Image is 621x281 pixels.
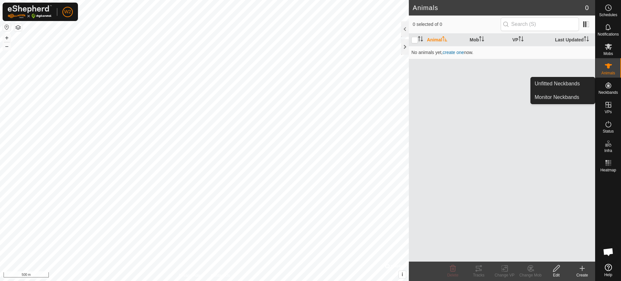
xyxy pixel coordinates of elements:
[211,273,230,278] a: Contact Us
[492,272,517,278] div: Change VP
[64,8,71,15] span: W2
[531,77,595,90] a: Unfitted Neckbands
[418,37,423,42] p-sorticon: Activate to sort
[569,272,595,278] div: Create
[399,271,406,278] button: i
[3,23,11,31] button: Reset Map
[409,46,595,59] td: No animals yet, now.
[442,37,447,42] p-sorticon: Activate to sort
[518,37,524,42] p-sorticon: Activate to sort
[442,50,464,55] span: create one
[402,272,403,277] span: i
[535,93,579,101] span: Monitor Neckbands
[598,32,619,36] span: Notifications
[3,42,11,50] button: –
[601,71,615,75] span: Animals
[600,168,616,172] span: Heatmap
[595,261,621,279] a: Help
[552,34,595,46] th: Last Updated
[14,24,22,31] button: Map Layers
[599,242,618,262] div: Chat abierto
[466,272,492,278] div: Tracks
[599,13,617,17] span: Schedules
[447,273,459,277] span: Delete
[604,52,613,56] span: Mobs
[501,17,579,31] input: Search (S)
[585,3,589,13] span: 0
[517,272,543,278] div: Change Mob
[584,37,589,42] p-sorticon: Activate to sort
[413,21,501,28] span: 0 selected of 0
[543,272,569,278] div: Edit
[605,110,612,114] span: VPs
[604,149,612,153] span: Infra
[598,91,618,94] span: Neckbands
[604,273,612,277] span: Help
[179,273,203,278] a: Privacy Policy
[531,91,595,104] a: Monitor Neckbands
[3,34,11,42] button: +
[424,34,467,46] th: Animal
[603,129,614,133] span: Status
[413,4,585,12] h2: Animals
[510,34,552,46] th: VP
[479,37,484,42] p-sorticon: Activate to sort
[8,5,52,18] img: Gallagher Logo
[467,34,510,46] th: Mob
[535,80,580,88] span: Unfitted Neckbands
